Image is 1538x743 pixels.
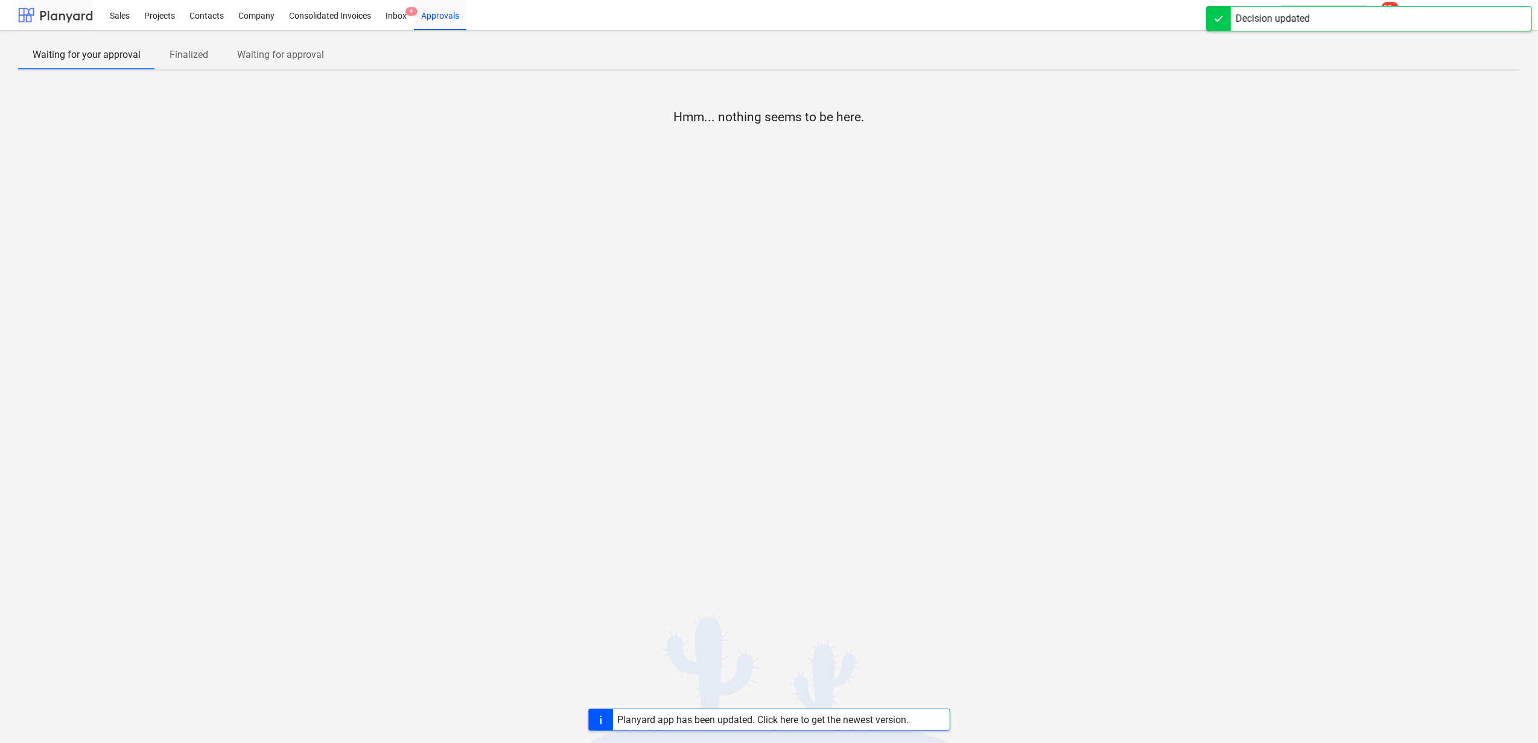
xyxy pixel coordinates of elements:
[170,48,208,62] p: Finalized
[618,714,909,726] div: Planyard app has been updated. Click here to get the newest version.
[673,109,865,126] p: Hmm... nothing seems to be here.
[1236,11,1310,26] div: Decision updated
[237,48,324,62] p: Waiting for approval
[1478,685,1538,743] iframe: Chat Widget
[405,7,418,16] span: 4
[33,48,141,62] p: Waiting for your approval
